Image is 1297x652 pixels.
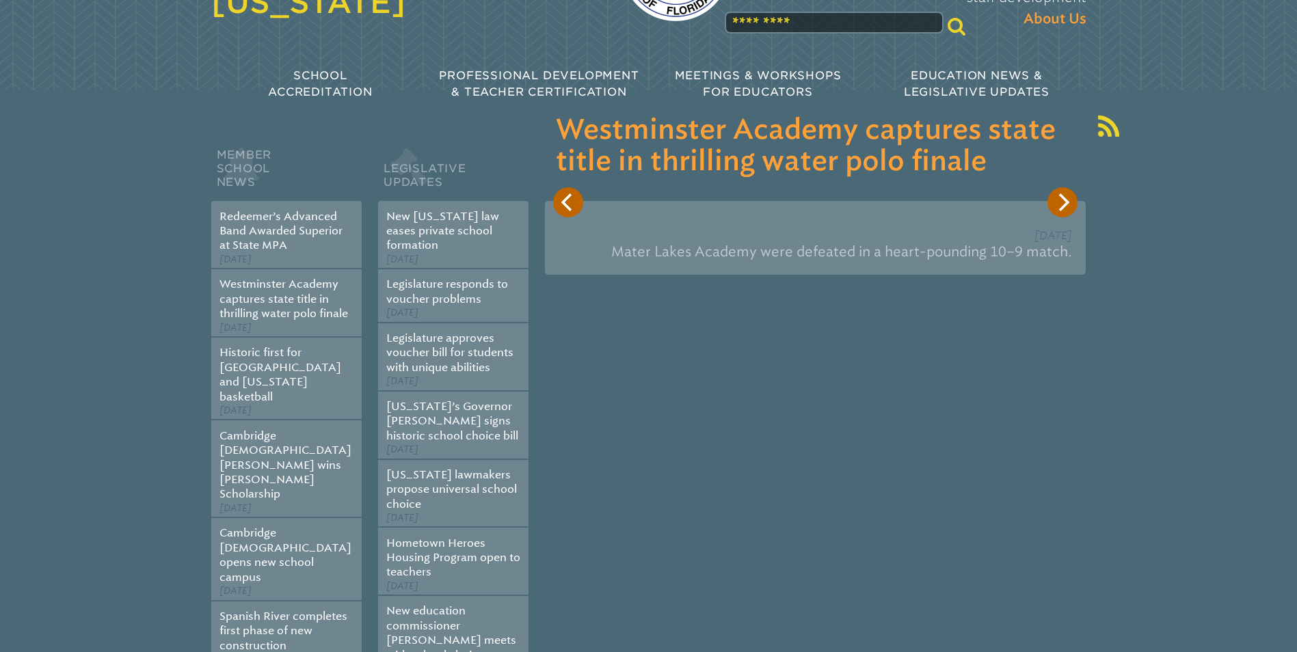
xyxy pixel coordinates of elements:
[439,69,639,98] span: Professional Development & Teacher Certification
[1047,187,1078,217] button: Next
[386,307,418,318] span: [DATE]
[386,468,517,511] a: [US_STATE] lawmakers propose universal school choice
[219,210,343,252] a: Redeemer’s Advanced Band Awarded Superior at State MPA
[556,115,1075,178] h3: Westminster Academy captures state title in thrilling water polo finale
[219,429,351,501] a: Cambridge [DEMOGRAPHIC_DATA][PERSON_NAME] wins [PERSON_NAME] Scholarship
[219,405,252,416] span: [DATE]
[675,69,842,98] span: Meetings & Workshops for Educators
[219,322,252,334] span: [DATE]
[386,254,418,265] span: [DATE]
[219,502,252,514] span: [DATE]
[219,526,351,583] a: Cambridge [DEMOGRAPHIC_DATA] opens new school campus
[386,400,518,442] a: [US_STATE]’s Governor [PERSON_NAME] signs historic school choice bill
[211,145,362,201] h2: Member School News
[386,375,418,387] span: [DATE]
[268,69,372,98] span: School Accreditation
[219,254,252,265] span: [DATE]
[386,277,508,305] a: Legislature responds to voucher problems
[1024,8,1086,30] span: About Us
[553,187,583,217] button: Previous
[386,536,520,579] a: Hometown Heroes Housing Program open to teachers
[386,580,418,592] span: [DATE]
[378,145,529,201] h2: Legislative Updates
[386,210,499,252] a: New [US_STATE] law eases private school formation
[386,444,418,455] span: [DATE]
[219,277,348,320] a: Westminster Academy captures state title in thrilling water polo finale
[219,346,341,403] a: Historic first for [GEOGRAPHIC_DATA] and [US_STATE] basketball
[219,610,347,652] a: Spanish River completes first phase of new construction
[386,512,418,524] span: [DATE]
[1034,229,1072,242] span: [DATE]
[219,585,252,597] span: [DATE]
[904,69,1049,98] span: Education News & Legislative Updates
[559,237,1072,267] p: Mater Lakes Academy were defeated in a heart-pounding 10–9 match.
[386,331,513,374] a: Legislature approves voucher bill for students with unique abilities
